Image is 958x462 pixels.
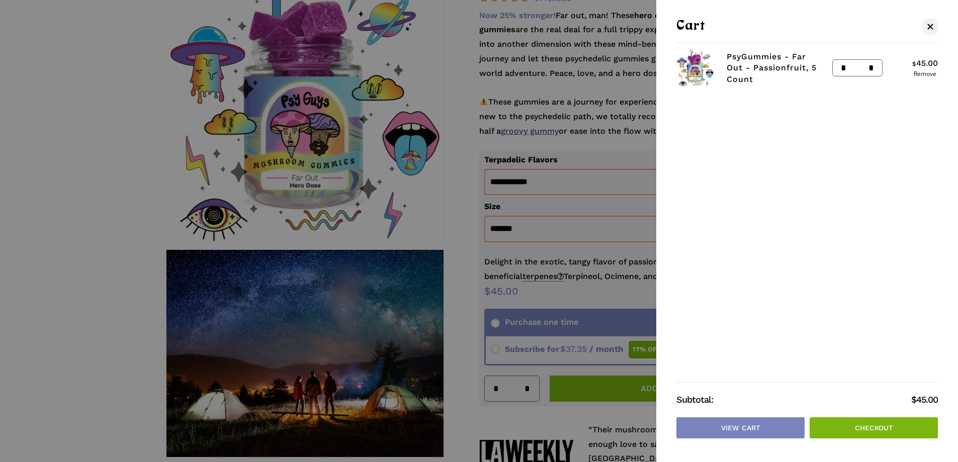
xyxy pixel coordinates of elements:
[911,394,916,405] span: $
[810,417,938,438] a: Checkout
[912,60,916,67] span: $
[912,58,938,68] bdi: 45.00
[676,49,714,87] img: Psychedelic mushroom gummies in a colorful jar.
[676,20,706,33] span: Cart
[676,393,911,407] strong: Subtotal:
[912,71,938,77] a: Remove PsyGummies - Far Out - Passionfruit, 5 Count from cart
[849,60,866,76] input: Product quantity
[727,52,817,84] a: PsyGummies - Far Out - Passionfruit, 5 Count
[676,417,805,438] a: View cart
[911,394,938,405] bdi: 45.00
